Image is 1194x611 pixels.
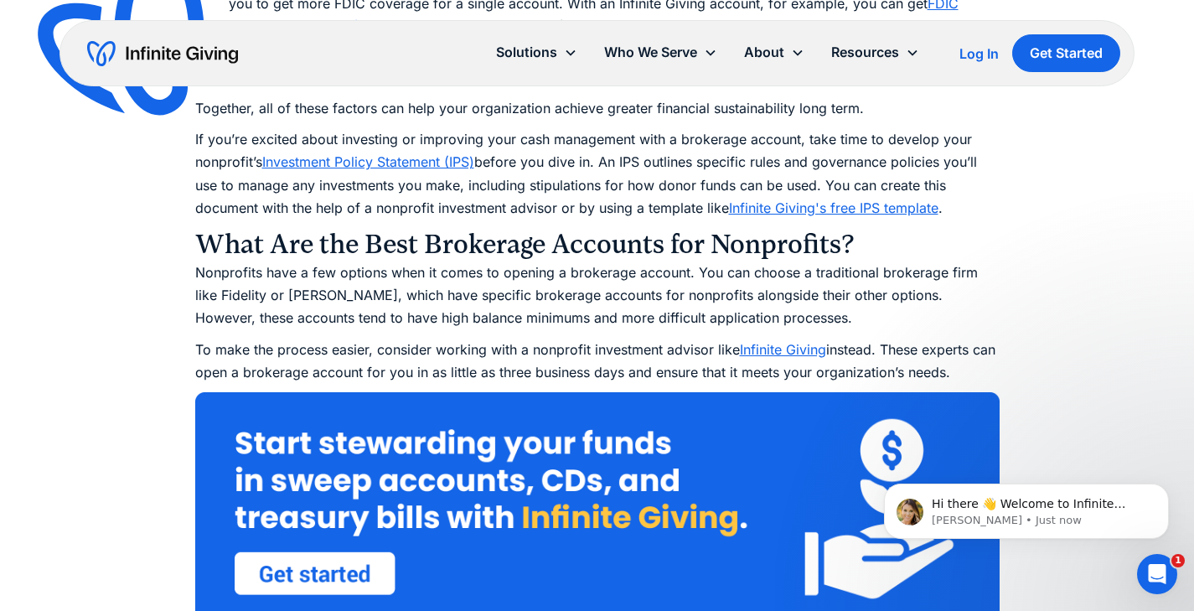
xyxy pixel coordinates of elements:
div: Resources [818,34,933,70]
div: About [744,41,784,64]
p: Nonprofits have a few options when it comes to opening a brokerage account. You can choose a trad... [195,261,1000,330]
div: Who We Serve [604,41,697,64]
p: If you’re excited about investing or improving your cash management with a brokerage account, tak... [195,128,1000,220]
a: Investment Policy Statement (IPS) [262,153,474,170]
iframe: Intercom notifications message [859,448,1194,566]
h3: What Are the Best Brokerage Accounts for Nonprofits? [195,228,1000,261]
a: home [87,40,238,67]
a: Infinite Giving [740,341,826,358]
p: To make the process easier, consider working with a nonprofit investment advisor like instead. Th... [195,339,1000,384]
div: Solutions [483,34,591,70]
div: Solutions [496,41,557,64]
span: 1 [1171,554,1185,567]
a: Infinite Giving's free IPS template [729,199,938,216]
a: Log In [959,44,999,64]
p: Together, all of these factors can help your organization achieve greater financial sustainabilit... [195,97,1000,120]
div: Resources [831,41,899,64]
div: Who We Serve [591,34,731,70]
a: Get Started [1012,34,1120,72]
div: About [731,34,818,70]
iframe: Intercom live chat [1137,554,1177,594]
div: Log In [959,47,999,60]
